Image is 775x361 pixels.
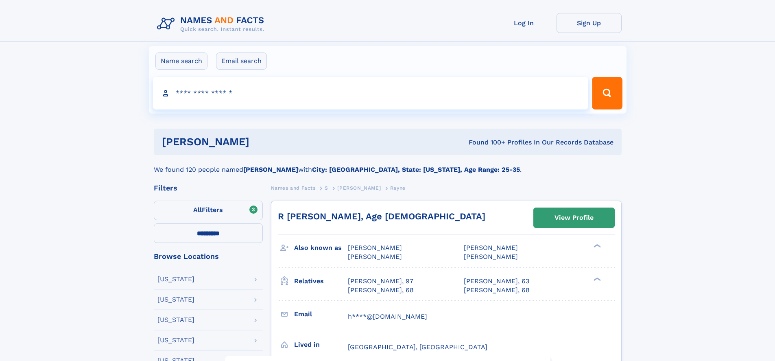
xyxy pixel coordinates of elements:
[154,155,622,175] div: We found 120 people named with .
[348,253,402,260] span: [PERSON_NAME]
[153,77,589,109] input: search input
[157,337,194,343] div: [US_STATE]
[157,296,194,303] div: [US_STATE]
[294,274,348,288] h3: Relatives
[216,53,267,70] label: Email search
[491,13,557,33] a: Log In
[359,138,613,147] div: Found 100+ Profiles In Our Records Database
[154,253,263,260] div: Browse Locations
[464,286,530,295] a: [PERSON_NAME], 68
[390,185,406,191] span: Rayne
[557,13,622,33] a: Sign Up
[154,13,271,35] img: Logo Names and Facts
[294,241,348,255] h3: Also known as
[337,183,381,193] a: [PERSON_NAME]
[337,185,381,191] span: [PERSON_NAME]
[592,276,601,282] div: ❯
[464,244,518,252] span: [PERSON_NAME]
[243,166,298,173] b: [PERSON_NAME]
[294,307,348,321] h3: Email
[464,253,518,260] span: [PERSON_NAME]
[157,317,194,323] div: [US_STATE]
[555,208,594,227] div: View Profile
[294,338,348,352] h3: Lived in
[162,137,359,147] h1: [PERSON_NAME]
[325,185,328,191] span: S
[193,206,202,214] span: All
[157,276,194,282] div: [US_STATE]
[154,184,263,192] div: Filters
[271,183,316,193] a: Names and Facts
[325,183,328,193] a: S
[534,208,614,228] a: View Profile
[278,211,485,221] a: R [PERSON_NAME], Age [DEMOGRAPHIC_DATA]
[464,277,529,286] a: [PERSON_NAME], 63
[154,201,263,220] label: Filters
[155,53,207,70] label: Name search
[592,243,601,249] div: ❯
[348,244,402,252] span: [PERSON_NAME]
[592,77,622,109] button: Search Button
[348,343,487,351] span: [GEOGRAPHIC_DATA], [GEOGRAPHIC_DATA]
[348,277,413,286] a: [PERSON_NAME], 97
[348,286,414,295] a: [PERSON_NAME], 68
[312,166,520,173] b: City: [GEOGRAPHIC_DATA], State: [US_STATE], Age Range: 25-35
